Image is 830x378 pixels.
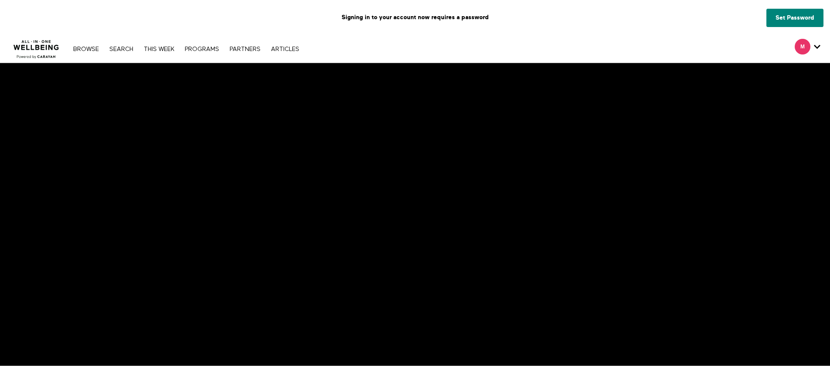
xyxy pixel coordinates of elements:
a: PROGRAMS [180,46,224,52]
img: CARAVAN [10,34,63,60]
a: ARTICLES [267,46,304,52]
a: THIS WEEK [139,46,179,52]
a: Search [105,46,138,52]
div: Secondary [788,35,827,63]
p: Signing in to your account now requires a password [7,7,823,28]
a: Browse [69,46,103,52]
nav: Primary [69,44,303,53]
a: Set Password [766,9,823,27]
a: PARTNERS [225,46,265,52]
